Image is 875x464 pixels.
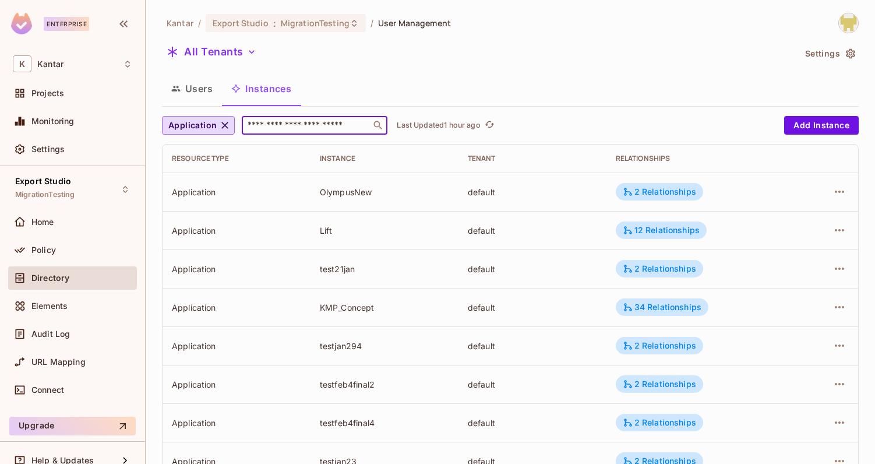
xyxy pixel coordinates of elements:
[31,89,64,98] span: Projects
[468,187,597,198] div: default
[172,187,301,198] div: Application
[485,119,495,131] span: refresh
[13,55,31,72] span: K
[623,340,696,351] div: 2 Relationships
[273,19,277,28] span: :
[784,116,859,135] button: Add Instance
[623,417,696,428] div: 2 Relationships
[468,302,597,313] div: default
[162,43,261,61] button: All Tenants
[44,17,89,31] div: Enterprise
[320,154,449,163] div: Instance
[800,44,859,63] button: Settings
[172,340,301,351] div: Application
[172,225,301,236] div: Application
[468,379,597,390] div: default
[167,17,193,29] span: the active workspace
[483,118,497,132] button: refresh
[172,302,301,313] div: Application
[162,116,235,135] button: Application
[37,59,63,69] span: Workspace: Kantar
[222,74,301,103] button: Instances
[481,118,497,132] span: Click to refresh data
[468,340,597,351] div: default
[31,117,75,126] span: Monitoring
[320,302,449,313] div: KMP_Concept
[11,13,32,34] img: SReyMgAAAABJRU5ErkJggg==
[468,263,597,275] div: default
[320,225,449,236] div: Lift
[31,273,69,283] span: Directory
[468,225,597,236] div: default
[9,417,136,435] button: Upgrade
[320,379,449,390] div: testfeb4final2
[623,225,700,235] div: 12 Relationships
[31,329,70,339] span: Audit Log
[378,17,451,29] span: User Management
[623,379,696,389] div: 2 Relationships
[172,154,301,163] div: Resource type
[320,263,449,275] div: test21jan
[320,417,449,428] div: testfeb4final4
[31,385,64,395] span: Connect
[15,190,75,199] span: MigrationTesting
[320,340,449,351] div: testjan294
[839,13,858,33] img: Girishankar.VP@kantar.com
[397,121,480,130] p: Last Updated 1 hour ago
[198,17,201,29] li: /
[468,417,597,428] div: default
[162,74,222,103] button: Users
[616,154,786,163] div: Relationships
[15,177,71,186] span: Export Studio
[31,357,86,367] span: URL Mapping
[281,17,350,29] span: MigrationTesting
[623,187,696,197] div: 2 Relationships
[320,187,449,198] div: OlympusNew
[468,154,597,163] div: Tenant
[172,263,301,275] div: Application
[623,263,696,274] div: 2 Relationships
[371,17,373,29] li: /
[31,145,65,154] span: Settings
[31,301,68,311] span: Elements
[168,118,217,133] span: Application
[213,17,269,29] span: Export Studio
[31,245,56,255] span: Policy
[623,302,701,312] div: 34 Relationships
[31,217,54,227] span: Home
[172,379,301,390] div: Application
[172,417,301,428] div: Application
